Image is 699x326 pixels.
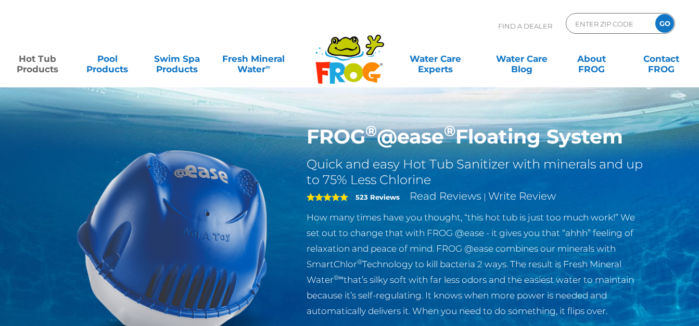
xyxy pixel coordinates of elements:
[334,273,344,281] sup: ®∞
[634,48,689,69] a: ContactFROG
[565,48,619,69] a: AboutFROG
[307,193,348,201] span: 5
[498,13,552,39] p: Find A Dealer
[484,192,486,202] span: |
[307,210,646,319] p: How many times have you thought, “this hot tub is just too much work!” We set out to change that ...
[357,258,362,266] sup: ®
[444,122,455,140] sup: ®
[10,48,65,69] a: Hot TubProducts
[410,190,481,202] a: Read Reviews
[310,21,390,84] img: Frog Products Logo
[365,122,377,140] sup: ®
[391,48,479,69] a: Water CareExperts
[488,190,556,202] a: Write Review
[307,157,646,188] h2: Quick and easy Hot Tub Sanitizer with minerals and up to 75% Less Chlorine
[265,63,270,71] sup: ∞
[495,48,549,69] a: Water CareBlog
[355,193,400,201] strong: 523 Reviews
[220,48,287,69] a: Fresh MineralWater∞
[307,125,646,149] h1: FROG @ease Floating System
[655,14,674,33] input: GO
[80,48,134,69] a: PoolProducts
[150,48,204,69] a: Swim SpaProducts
